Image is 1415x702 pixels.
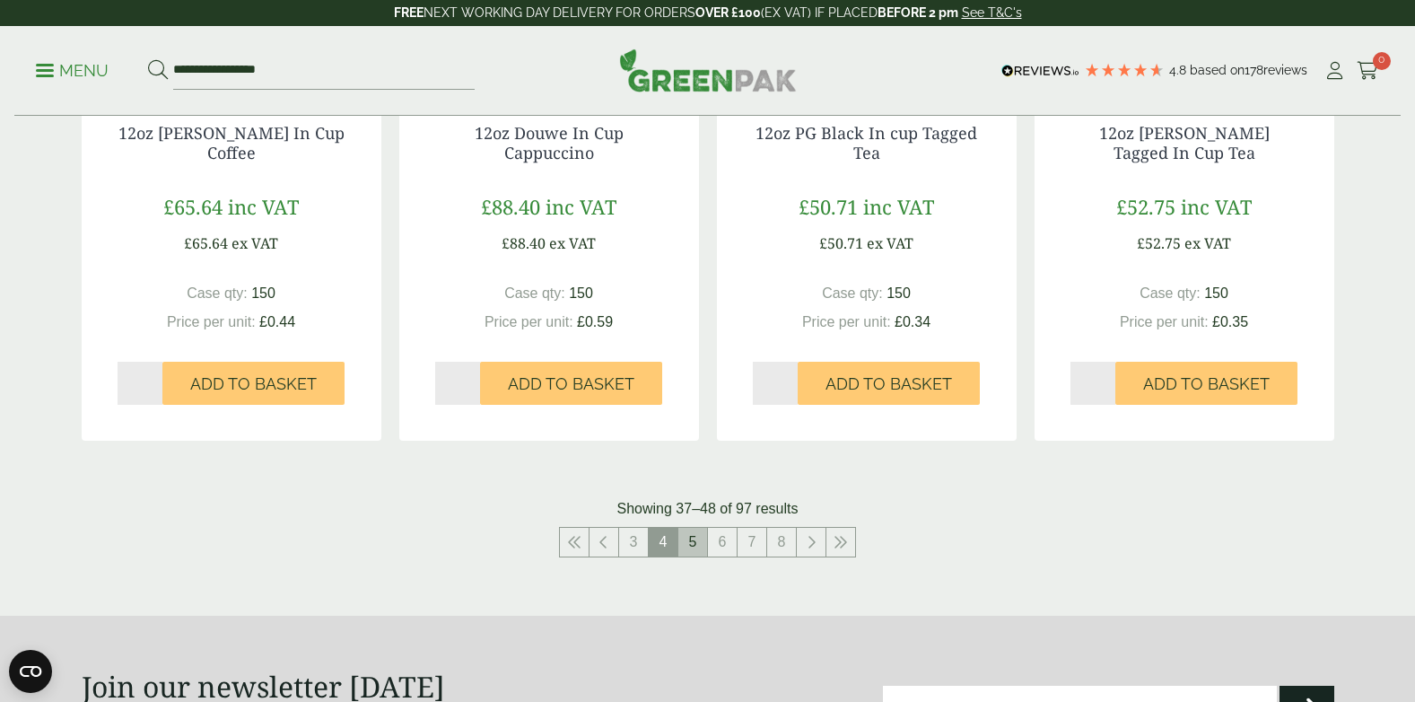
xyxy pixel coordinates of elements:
[1116,193,1175,220] span: £52.75
[819,233,863,253] span: £50.71
[798,362,980,405] button: Add to Basket
[802,314,891,329] span: Price per unit:
[1263,63,1307,77] span: reviews
[887,285,911,301] span: 150
[549,233,596,253] span: ex VAT
[1190,63,1245,77] span: Based on
[231,233,278,253] span: ex VAT
[1001,65,1079,77] img: REVIEWS.io
[863,193,934,220] span: inc VAT
[1084,62,1165,78] div: 4.78 Stars
[799,193,858,220] span: £50.71
[508,374,634,394] span: Add to Basket
[1143,374,1270,394] span: Add to Basket
[1212,314,1248,329] span: £0.35
[259,314,295,329] span: £0.44
[1181,193,1252,220] span: inc VAT
[767,528,796,557] a: 8
[649,528,677,557] span: 4
[167,314,256,329] span: Price per unit:
[9,650,52,693] button: Open CMP widget
[569,285,593,301] span: 150
[1099,122,1270,163] a: 12oz [PERSON_NAME] Tagged In Cup Tea
[1323,62,1346,80] i: My Account
[1245,63,1263,77] span: 178
[228,193,299,220] span: inc VAT
[1115,362,1297,405] button: Add to Basket
[962,5,1022,20] a: See T&C's
[502,233,546,253] span: £88.40
[190,374,317,394] span: Add to Basket
[163,193,223,220] span: £65.64
[394,5,424,20] strong: FREE
[184,233,228,253] span: £65.64
[1120,314,1209,329] span: Price per unit:
[1169,63,1190,77] span: 4.8
[1373,52,1391,70] span: 0
[619,528,648,557] a: 3
[708,528,737,557] a: 6
[475,122,624,163] a: 12oz Douwe In Cup Cappuccino
[162,362,345,405] button: Add to Basket
[1357,62,1379,80] i: Cart
[695,5,761,20] strong: OVER £100
[617,498,799,520] p: Showing 37–48 of 97 results
[546,193,616,220] span: inc VAT
[36,60,109,82] p: Menu
[822,285,883,301] span: Case qty:
[1184,233,1231,253] span: ex VAT
[1204,285,1228,301] span: 150
[480,362,662,405] button: Add to Basket
[878,5,958,20] strong: BEFORE 2 pm
[504,285,565,301] span: Case qty:
[619,48,797,92] img: GreenPak Supplies
[867,233,913,253] span: ex VAT
[1140,285,1201,301] span: Case qty:
[251,285,275,301] span: 150
[895,314,930,329] span: £0.34
[577,314,613,329] span: £0.59
[481,193,540,220] span: £88.40
[187,285,248,301] span: Case qty:
[756,122,977,163] a: 12oz PG Black In cup Tagged Tea
[485,314,573,329] span: Price per unit:
[825,374,952,394] span: Add to Basket
[1137,233,1181,253] span: £52.75
[36,60,109,78] a: Menu
[678,528,707,557] a: 5
[1357,57,1379,84] a: 0
[738,528,766,557] a: 7
[118,122,345,163] a: 12oz [PERSON_NAME] In Cup Coffee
